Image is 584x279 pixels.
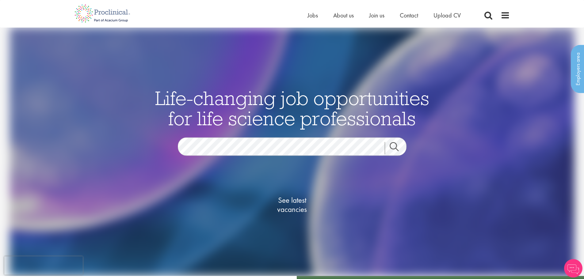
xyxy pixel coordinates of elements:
[433,11,461,19] a: Upload CV
[400,11,418,19] a: Contact
[261,196,323,214] span: See latest vacancies
[261,171,323,239] a: See latestvacancies
[564,259,582,277] img: Chatbot
[333,11,354,19] a: About us
[10,28,574,276] img: candidate home
[369,11,384,19] a: Join us
[155,86,429,130] span: Life-changing job opportunities for life science professionals
[4,256,83,275] iframe: reCAPTCHA
[307,11,318,19] a: Jobs
[385,142,411,154] a: Job search submit button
